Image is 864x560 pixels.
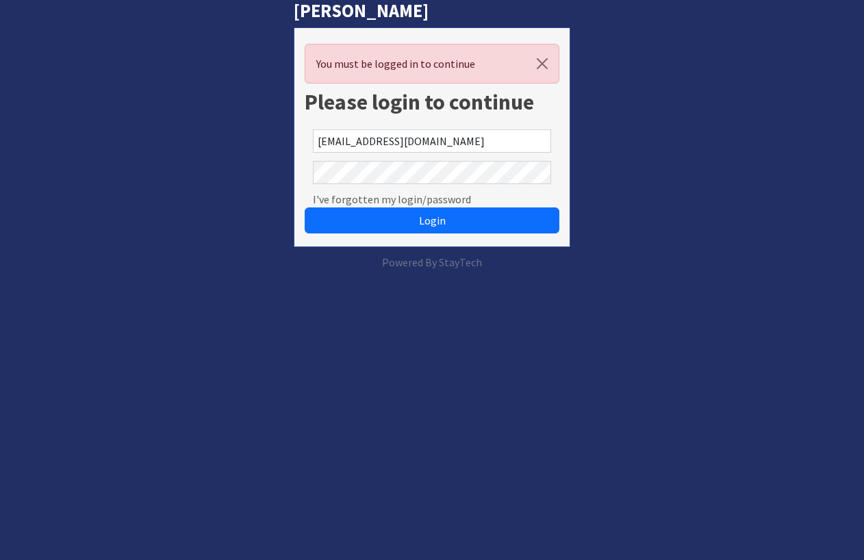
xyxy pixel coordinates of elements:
a: I've forgotten my login/password [313,191,471,207]
button: Login [305,207,560,233]
span: Login [419,214,446,227]
h1: Please login to continue [305,89,560,115]
div: You must be logged in to continue [305,44,560,84]
input: Email [313,129,552,153]
p: Powered By StayTech [294,254,571,270]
